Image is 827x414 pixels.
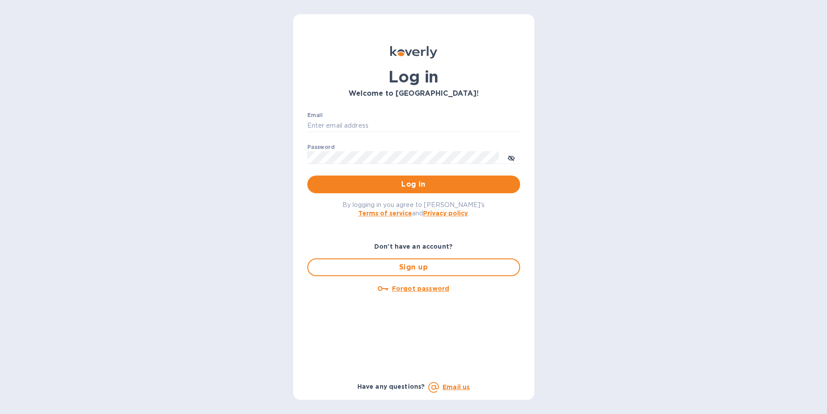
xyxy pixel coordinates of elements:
[315,262,512,273] span: Sign up
[314,179,513,190] span: Log in
[374,243,453,250] b: Don't have an account?
[307,67,520,86] h1: Log in
[443,383,470,391] a: Email us
[502,148,520,166] button: toggle password visibility
[307,176,520,193] button: Log in
[307,145,334,150] label: Password
[307,258,520,276] button: Sign up
[357,383,425,390] b: Have any questions?
[307,113,323,118] label: Email
[358,210,412,217] a: Terms of service
[390,46,437,59] img: Koverly
[307,90,520,98] h3: Welcome to [GEOGRAPHIC_DATA]!
[392,285,449,292] u: Forgot password
[342,201,485,217] span: By logging in you agree to [PERSON_NAME]'s and .
[307,119,520,133] input: Enter email address
[423,210,468,217] a: Privacy policy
